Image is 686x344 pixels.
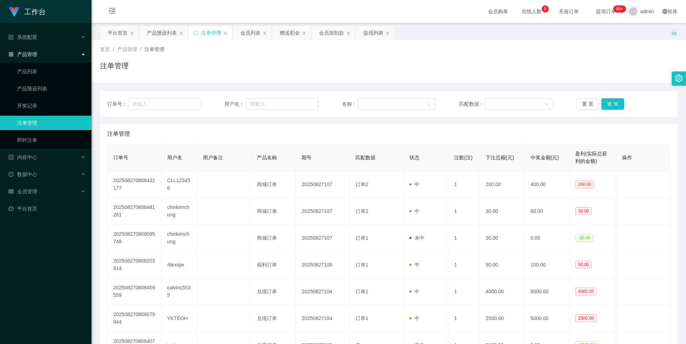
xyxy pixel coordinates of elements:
[100,0,124,23] i: 图标: menu-fold
[161,305,197,332] td: YKTEOH
[575,207,592,215] span: 30.00
[100,60,129,71] h1: 注单管理
[448,305,480,332] td: 1
[545,102,549,107] i: 图标: down
[409,235,424,241] span: 未中
[480,305,525,332] td: 2500.00
[9,52,14,57] i: 图标: appstore-o
[480,198,525,225] td: 30.00
[17,99,86,113] a: 开奖记录
[409,181,419,187] span: 中
[9,51,37,57] span: 产品管理
[9,171,37,177] span: 数据中心
[161,171,197,198] td: CLL123456
[531,155,559,160] span: 中奖金额(元)
[108,225,161,251] td: 202508270808095748
[356,155,376,160] span: 匹配数据
[224,100,246,108] span: 用户名：
[179,31,183,35] i: 图标: close
[17,116,86,130] a: 注单管理
[9,189,14,194] i: 图标: table
[251,171,296,198] td: 商城订单
[9,189,37,194] span: 会员管理
[130,31,134,35] i: 图标: close
[9,34,37,40] span: 系统配置
[108,171,161,198] td: 202508270808432177
[296,251,350,278] td: 20250827106
[575,314,596,322] span: 2500.00
[575,234,593,242] span: -30.00
[356,315,368,321] span: 订单1
[193,30,198,35] i: 图标: sync
[448,251,480,278] td: 1
[251,305,296,332] td: 兑现订单
[17,64,86,79] a: 产品列表
[147,26,177,40] div: 产品预设列表
[525,171,570,198] td: 400.00
[108,198,161,225] td: 202508270808481261
[9,172,14,177] i: 图标: check-circle-o
[144,46,164,52] span: 注单管理
[223,31,228,35] i: 图标: close
[542,5,549,13] sup: 8
[9,201,86,216] a: 图标: dashboard平台首页
[662,9,667,14] i: 图标: global
[480,225,525,251] td: 30.00
[525,278,570,305] td: 8000.00
[480,278,525,305] td: 4000.00
[454,155,472,160] span: 注数(注)
[342,100,358,108] span: 名称：
[363,26,383,40] div: 提现列表
[409,155,419,160] span: 状态
[356,262,368,268] span: 订单1
[675,74,683,82] i: 图标: setting
[251,278,296,305] td: 兑现订单
[544,5,547,13] p: 8
[448,171,480,198] td: 1
[203,155,223,160] span: 用户备注
[448,225,480,251] td: 1
[409,262,419,268] span: 中
[201,26,221,40] div: 注单管理
[107,100,128,108] span: 订单号：
[356,235,368,241] span: 订单1
[296,278,350,305] td: 20250827104
[427,102,431,107] i: 图标: down
[525,251,570,278] td: 100.00
[592,9,620,14] span: 提现订单
[409,315,419,321] span: 中
[108,26,128,40] div: 平台首页
[296,171,350,198] td: 20250827107
[448,198,480,225] td: 1
[24,0,46,23] h1: 工作台
[9,155,14,160] i: 图标: profile
[161,198,197,225] td: chinkimchung
[108,278,161,305] td: 202508270808459559
[356,289,368,294] span: 订单1
[263,31,267,35] i: 图标: close
[108,305,161,332] td: 202508270808079844
[409,289,419,294] span: 中
[117,46,137,52] span: 产品管理
[167,155,182,160] span: 用户名
[251,225,296,251] td: 商城订单
[459,100,485,108] span: 匹配数据：
[555,9,582,14] span: 充值订单
[356,208,368,214] span: 订单2
[240,26,260,40] div: 会员列表
[575,288,596,295] span: 4000.00
[9,7,20,17] img: logo.9652507e.png
[161,225,197,251] td: chinkimchung
[296,198,350,225] td: 20250827107
[140,46,141,52] span: /
[9,35,14,40] i: 图标: form
[251,198,296,225] td: 商城订单
[246,98,318,110] input: 请输入
[251,251,296,278] td: 福利订单
[161,251,197,278] td: Alexsjw
[486,155,514,160] span: 下注总额(元)
[518,9,545,14] span: 在线人数
[319,26,344,40] div: 会员加扣款
[525,225,570,251] td: 0.00
[671,29,677,35] i: 图标: unlock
